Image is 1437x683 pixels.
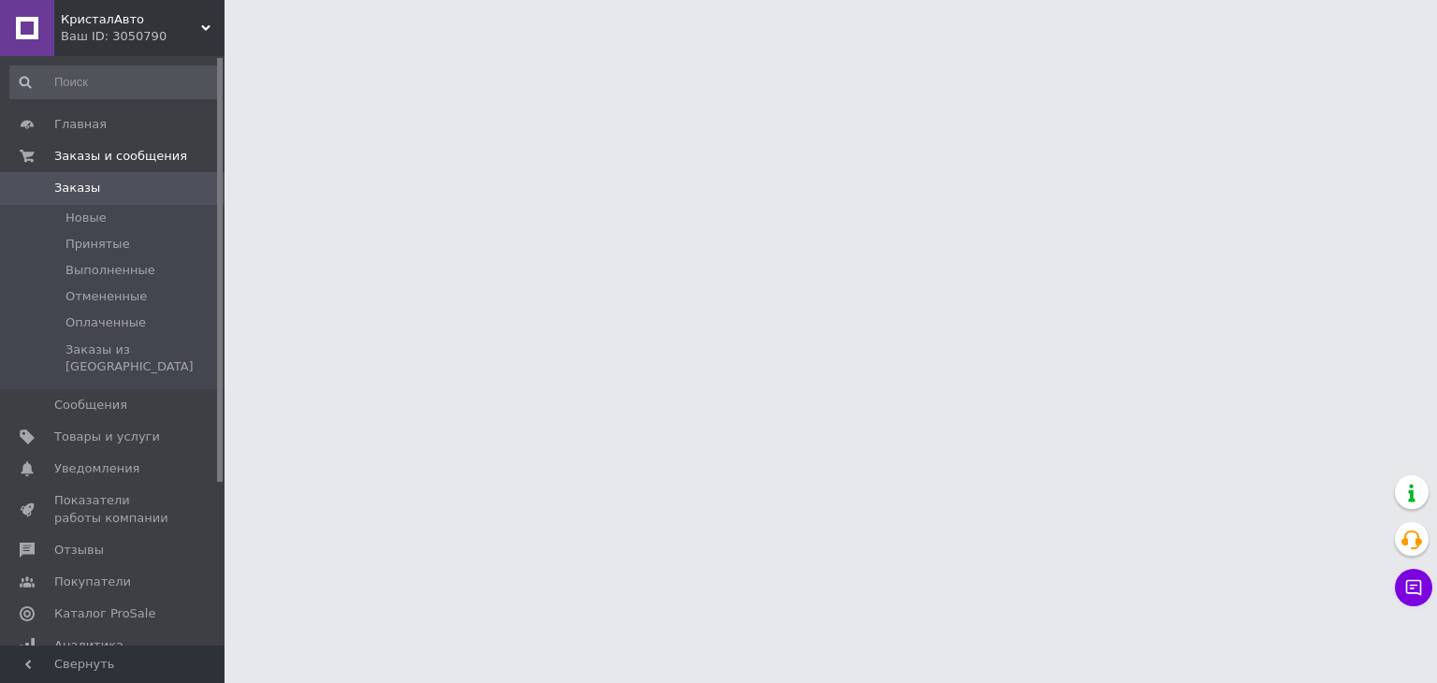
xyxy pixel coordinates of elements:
[54,492,173,526] span: Показатели работы компании
[54,429,160,445] span: Товары и услуги
[54,180,100,196] span: Заказы
[65,210,107,226] span: Новые
[54,460,139,477] span: Уведомления
[54,542,104,559] span: Отзывы
[61,11,201,28] span: КристалАвто
[54,637,123,654] span: Аналитика
[61,28,225,45] div: Ваш ID: 3050790
[54,574,131,590] span: Покупатели
[54,397,127,414] span: Сообщения
[54,116,107,133] span: Главная
[9,65,221,99] input: Поиск
[65,262,155,279] span: Выполненные
[65,288,147,305] span: Отмененные
[65,341,219,375] span: Заказы из [GEOGRAPHIC_DATA]
[1395,569,1432,606] button: Чат с покупателем
[65,314,146,331] span: Оплаченные
[54,148,187,165] span: Заказы и сообщения
[65,236,130,253] span: Принятые
[54,605,155,622] span: Каталог ProSale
